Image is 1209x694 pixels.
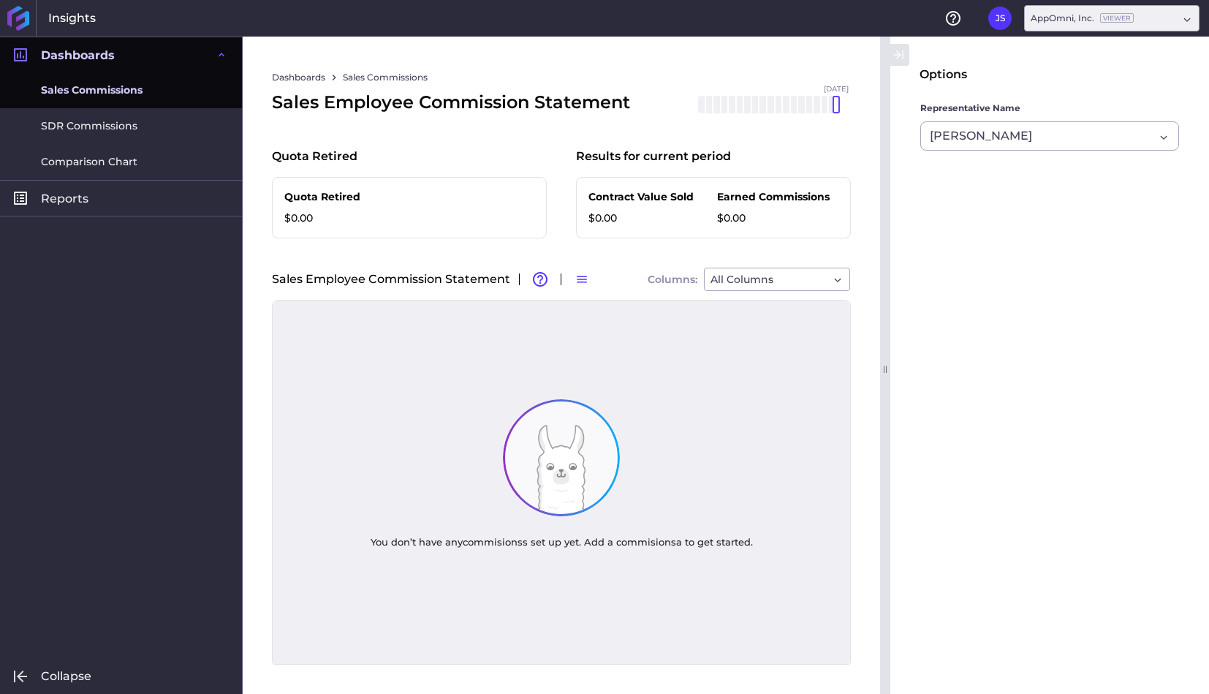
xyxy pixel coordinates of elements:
[920,121,1179,151] div: Dropdown select
[41,118,137,134] span: SDR Commissions
[704,268,850,291] div: Dropdown select
[353,518,770,565] div: You don’t have any commisions s set up yet. Add a commisions a to get started.
[941,7,965,30] button: Help
[272,71,325,84] a: Dashboards
[41,154,137,170] span: Comparison Chart
[988,7,1012,30] button: User Menu
[272,268,851,291] div: Sales Employee Commission Statement
[930,127,1032,145] span: [PERSON_NAME]
[272,89,630,116] div: Sales Employee Commission Statement
[41,83,143,98] span: Sales Commissions
[41,668,91,684] span: Collapse
[272,148,357,165] p: Quota Retired
[1024,5,1199,31] div: Dropdown select
[41,191,88,206] span: Reports
[588,189,694,205] p: Contract Value Sold
[467,312,543,325] span: Payout Month
[576,148,731,165] p: Results for current period
[588,211,694,226] p: $0.00
[920,101,1020,116] span: Representative Name
[284,189,379,205] p: Quota Retired
[41,48,115,63] span: Dashboards
[824,86,849,124] span: [DATE]
[343,71,428,84] a: Sales Commissions
[284,211,379,226] p: $0.00
[710,271,773,288] span: All Columns
[648,274,697,284] span: Columns:
[1100,13,1134,23] ins: Viewer
[650,312,749,325] span: Commission Event
[717,189,830,205] p: Earned Commissions
[717,211,830,226] p: $0.00
[920,66,967,83] div: Options
[833,312,921,325] span: Sales Rep E-mail
[284,312,361,325] span: Earned Month
[1031,12,1134,25] div: AppOmni, Inc.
